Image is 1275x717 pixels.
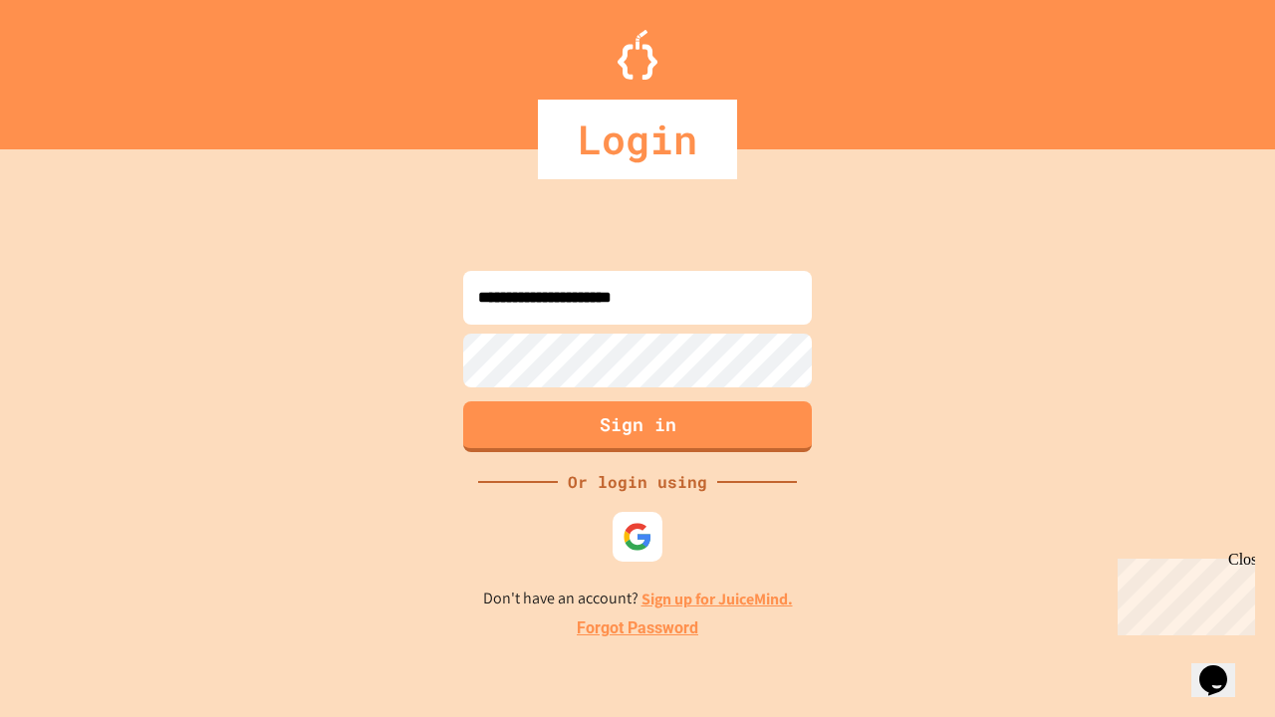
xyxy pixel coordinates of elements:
img: google-icon.svg [623,522,652,552]
div: Chat with us now!Close [8,8,137,126]
p: Don't have an account? [483,587,793,611]
a: Sign up for JuiceMind. [641,589,793,609]
iframe: chat widget [1191,637,1255,697]
img: Logo.svg [618,30,657,80]
a: Forgot Password [577,616,698,640]
button: Sign in [463,401,812,452]
div: Or login using [558,470,717,494]
div: Login [538,100,737,179]
iframe: chat widget [1110,551,1255,635]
